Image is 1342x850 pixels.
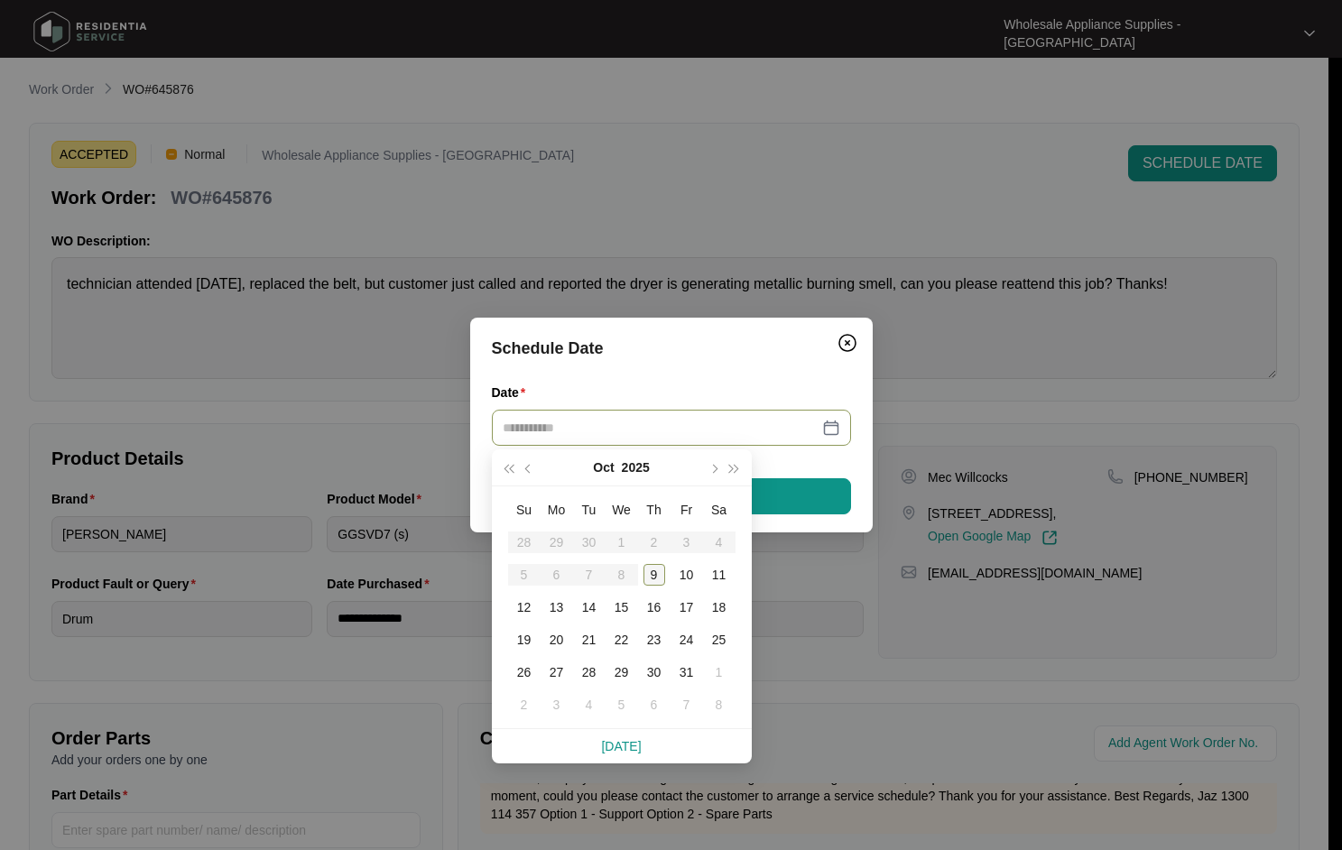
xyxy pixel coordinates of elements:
[508,591,541,624] td: 2025-10-12
[541,624,573,656] td: 2025-10-20
[703,656,736,688] td: 2025-11-01
[514,661,535,683] div: 26
[643,629,665,651] div: 23
[573,624,606,656] td: 2025-10-21
[578,596,600,618] div: 14
[833,328,862,357] button: Close
[676,694,698,716] div: 7
[541,494,573,526] th: Mo
[611,596,633,618] div: 15
[643,596,665,618] div: 16
[601,739,641,753] a: [DATE]
[508,624,541,656] td: 2025-10-19
[703,688,736,721] td: 2025-11-08
[503,418,819,438] input: Date
[578,661,600,683] div: 28
[606,624,638,656] td: 2025-10-22
[546,661,568,683] div: 27
[508,688,541,721] td: 2025-11-02
[638,624,671,656] td: 2025-10-23
[541,688,573,721] td: 2025-11-03
[676,629,698,651] div: 24
[622,449,650,485] button: 2025
[541,656,573,688] td: 2025-10-27
[676,564,698,586] div: 10
[573,591,606,624] td: 2025-10-14
[573,688,606,721] td: 2025-11-04
[643,661,665,683] div: 30
[546,596,568,618] div: 13
[606,688,638,721] td: 2025-11-05
[671,591,703,624] td: 2025-10-17
[703,494,736,526] th: Sa
[514,629,535,651] div: 19
[703,591,736,624] td: 2025-10-18
[676,596,698,618] div: 17
[611,629,633,651] div: 22
[578,629,600,651] div: 21
[703,624,736,656] td: 2025-10-25
[573,494,606,526] th: Tu
[708,629,730,651] div: 25
[671,494,703,526] th: Fr
[638,494,671,526] th: Th
[508,494,541,526] th: Su
[514,596,535,618] div: 12
[546,694,568,716] div: 3
[671,559,703,591] td: 2025-10-10
[606,494,638,526] th: We
[492,383,533,402] label: Date
[546,629,568,651] div: 20
[508,656,541,688] td: 2025-10-26
[611,694,633,716] div: 5
[611,661,633,683] div: 29
[638,688,671,721] td: 2025-11-06
[671,656,703,688] td: 2025-10-31
[492,336,851,361] div: Schedule Date
[837,332,858,354] img: closeCircle
[671,688,703,721] td: 2025-11-07
[578,694,600,716] div: 4
[573,656,606,688] td: 2025-10-28
[606,591,638,624] td: 2025-10-15
[643,694,665,716] div: 6
[593,449,614,485] button: Oct
[638,559,671,591] td: 2025-10-09
[541,591,573,624] td: 2025-10-13
[514,694,535,716] div: 2
[638,591,671,624] td: 2025-10-16
[676,661,698,683] div: 31
[708,661,730,683] div: 1
[708,564,730,586] div: 11
[643,564,665,586] div: 9
[671,624,703,656] td: 2025-10-24
[638,656,671,688] td: 2025-10-30
[708,694,730,716] div: 8
[703,559,736,591] td: 2025-10-11
[708,596,730,618] div: 18
[606,656,638,688] td: 2025-10-29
